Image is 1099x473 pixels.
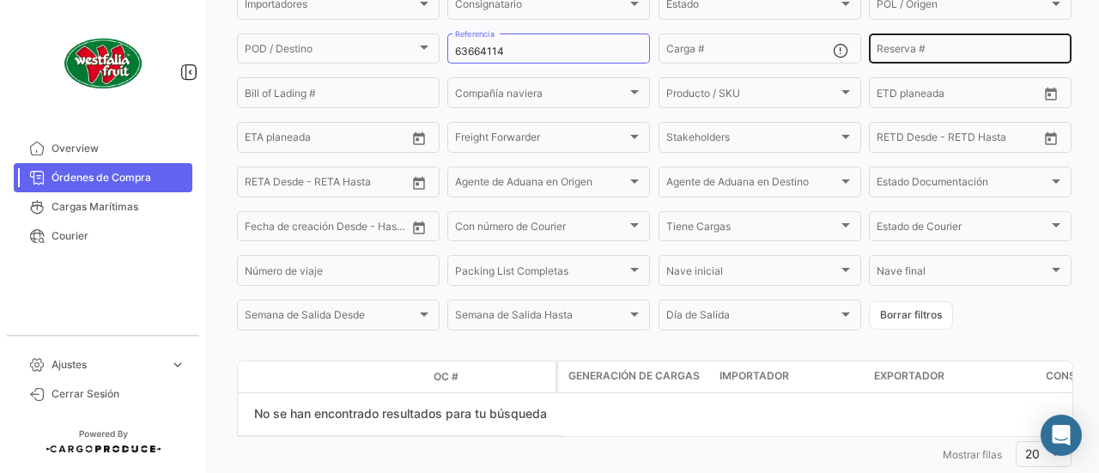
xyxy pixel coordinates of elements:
span: Órdenes de Compra [52,170,185,185]
button: Borrar filtros [869,301,953,330]
span: Tiene Cargas [666,223,838,235]
span: Agente de Aduana en Origen [455,179,627,191]
span: Mostrar filas [943,448,1002,461]
span: Estado Documentación [877,179,1048,191]
span: OC # [434,369,458,385]
input: Desde [877,134,908,146]
span: Cerrar Sesión [52,386,185,402]
span: Importador [720,368,789,384]
span: Exportador [874,368,944,384]
input: Hasta [920,89,997,101]
span: Nave final [877,268,1048,280]
span: Compañía naviera [455,89,627,101]
button: Open calendar [406,215,432,240]
datatable-header-cell: OC # [427,362,556,391]
input: Hasta [288,179,365,191]
span: POL / Origen [877,1,1048,13]
span: Semana de Salida Desde [245,312,416,324]
span: Estado de Courier [877,223,1048,235]
span: Cargas Marítimas [52,199,185,215]
datatable-header-cell: Importador [713,361,867,392]
span: Packing List Completas [455,268,627,280]
span: Producto / SKU [666,89,838,101]
span: Importadores [245,1,416,13]
button: Open calendar [1038,81,1064,106]
input: Hasta [288,223,365,235]
button: Open calendar [406,125,432,151]
span: Semana de Salida Hasta [455,312,627,324]
span: Consignatario [455,1,627,13]
span: Agente de Aduana en Destino [666,179,838,191]
span: Freight Forwarder [455,134,627,146]
input: Hasta [288,134,365,146]
a: Courier [14,221,192,251]
span: Generación de cargas [568,368,700,384]
span: Overview [52,141,185,156]
a: Overview [14,134,192,163]
span: Nave inicial [666,268,838,280]
datatable-header-cell: Estado Doc. [315,370,427,384]
div: No se han encontrado resultados para tu búsqueda [238,393,563,436]
datatable-header-cell: Modo de Transporte [272,370,315,384]
input: Hasta [920,134,997,146]
span: Con número de Courier [455,223,627,235]
button: Open calendar [406,170,432,196]
button: Open calendar [1038,125,1064,151]
a: Órdenes de Compra [14,163,192,192]
div: Abrir Intercom Messenger [1041,415,1082,456]
input: Desde [245,223,276,235]
datatable-header-cell: Exportador [867,361,1039,392]
input: Desde [245,179,276,191]
span: expand_more [170,357,185,373]
span: Día de Salida [666,312,838,324]
span: Ajustes [52,357,163,373]
img: client-50.png [60,21,146,106]
input: Desde [245,134,276,146]
span: Courier [52,228,185,244]
a: Cargas Marítimas [14,192,192,221]
span: POD / Destino [245,45,416,58]
span: Stakeholders [666,134,838,146]
span: 20 [1025,446,1040,461]
input: Desde [877,89,908,101]
datatable-header-cell: Generación de cargas [558,361,713,392]
span: Estado [666,1,838,13]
